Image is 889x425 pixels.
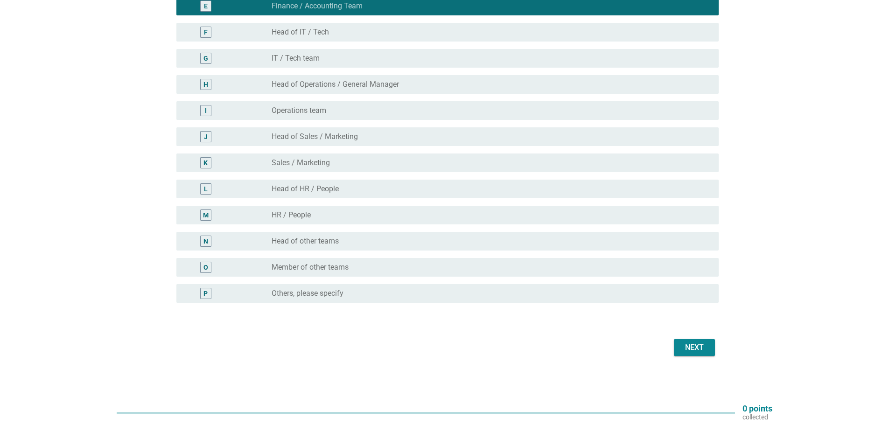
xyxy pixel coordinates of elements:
label: Operations team [272,106,326,115]
div: H [203,80,208,90]
label: HR / People [272,210,311,220]
p: collected [742,413,772,421]
label: Head of HR / People [272,184,339,194]
div: N [203,237,208,246]
div: M [203,210,209,220]
div: F [204,28,208,37]
div: Next [681,342,707,353]
div: I [205,106,207,116]
div: O [203,263,208,272]
div: L [204,184,208,194]
button: Next [674,339,715,356]
label: Head of Sales / Marketing [272,132,358,141]
label: Sales / Marketing [272,158,330,167]
label: Head of other teams [272,237,339,246]
div: J [204,132,208,142]
label: Others, please specify [272,289,343,298]
div: E [204,1,208,11]
label: IT / Tech team [272,54,320,63]
div: G [203,54,208,63]
div: K [203,158,208,168]
label: Member of other teams [272,263,349,272]
p: 0 points [742,404,772,413]
label: Head of IT / Tech [272,28,329,37]
label: Finance / Accounting Team [272,1,363,11]
div: P [203,289,208,299]
label: Head of Operations / General Manager [272,80,399,89]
